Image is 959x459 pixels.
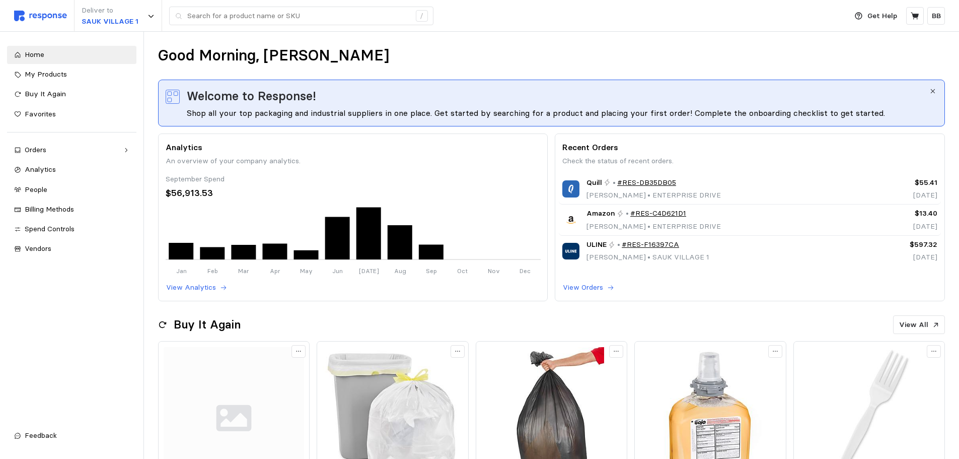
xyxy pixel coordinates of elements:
[626,208,629,219] p: •
[174,317,241,333] h2: Buy It Again
[646,222,652,231] span: •
[7,85,136,103] a: Buy It Again
[7,46,136,64] a: Home
[586,252,709,263] p: [PERSON_NAME] SAUK VILLAGE 1
[425,267,436,274] tspan: Sep
[562,282,615,294] button: View Orders
[166,90,180,104] img: svg%3e
[630,208,686,219] a: #RES-C4D621D1
[488,267,500,274] tspan: Nov
[166,141,541,154] p: Analytics
[646,190,652,200] span: •
[7,161,136,179] a: Analytics
[849,177,937,188] p: $55.41
[82,16,138,27] p: SAUK VILLAGE 1
[562,156,937,167] p: Check the status of recent orders.
[849,221,937,232] p: [DATE]
[416,10,428,22] div: /
[849,7,903,26] button: Get Help
[187,7,410,25] input: Search for a product name or SKU
[25,145,119,156] div: Orders
[25,431,57,440] span: Feedback
[300,267,313,274] tspan: May
[927,7,945,25] button: BB
[586,239,607,250] span: ULINE
[7,181,136,199] a: People
[166,186,541,200] div: $56,913.53
[25,165,56,174] span: Analytics
[166,174,541,185] div: September Spend
[867,11,897,22] p: Get Help
[899,319,928,331] p: View All
[14,11,67,21] img: svg%3e
[622,239,679,250] a: #RES-F16397CA
[586,177,602,188] span: Quill
[332,267,343,274] tspan: Jun
[932,11,941,22] p: BB
[166,282,216,293] p: View Analytics
[586,208,615,219] span: Amazon
[562,243,579,259] img: ULINE
[457,267,468,274] tspan: Oct
[7,240,136,258] a: Vendors
[849,239,937,250] p: $597.32
[7,427,136,445] button: Feedback
[7,141,136,159] a: Orders
[25,50,44,59] span: Home
[82,5,138,16] p: Deliver to
[849,190,937,201] p: [DATE]
[187,87,316,105] span: Welcome to Response!
[849,208,937,219] p: $13.40
[25,224,75,233] span: Spend Controls
[394,267,406,274] tspan: Aug
[25,70,67,79] span: My Products
[238,267,249,274] tspan: Mar
[166,282,228,294] button: View Analytics
[176,267,186,274] tspan: Jan
[25,109,56,118] span: Favorites
[25,185,47,194] span: People
[586,221,721,232] p: [PERSON_NAME] ENTERPRISE DRIVE
[7,220,136,238] a: Spend Controls
[520,267,531,274] tspan: Dec
[358,267,379,274] tspan: [DATE]
[646,252,652,261] span: •
[617,239,620,250] p: •
[166,156,541,167] p: An overview of your company analytics.
[563,282,603,293] p: View Orders
[849,252,937,263] p: [DATE]
[207,267,217,274] tspan: Feb
[7,105,136,123] a: Favorites
[25,244,51,253] span: Vendors
[562,141,937,154] p: Recent Orders
[562,180,579,197] img: Quill
[187,107,929,119] div: Shop all your top packaging and industrial suppliers in one place. Get started by searching for a...
[562,212,579,228] img: Amazon
[25,89,66,98] span: Buy It Again
[893,315,945,335] button: View All
[7,201,136,219] a: Billing Methods
[586,190,721,201] p: [PERSON_NAME] ENTERPRISE DRIVE
[158,46,389,65] h1: Good Morning, [PERSON_NAME]
[613,177,616,188] p: •
[7,65,136,84] a: My Products
[270,267,280,274] tspan: Apr
[25,205,74,214] span: Billing Methods
[617,177,676,188] a: #RES-DB35DB05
